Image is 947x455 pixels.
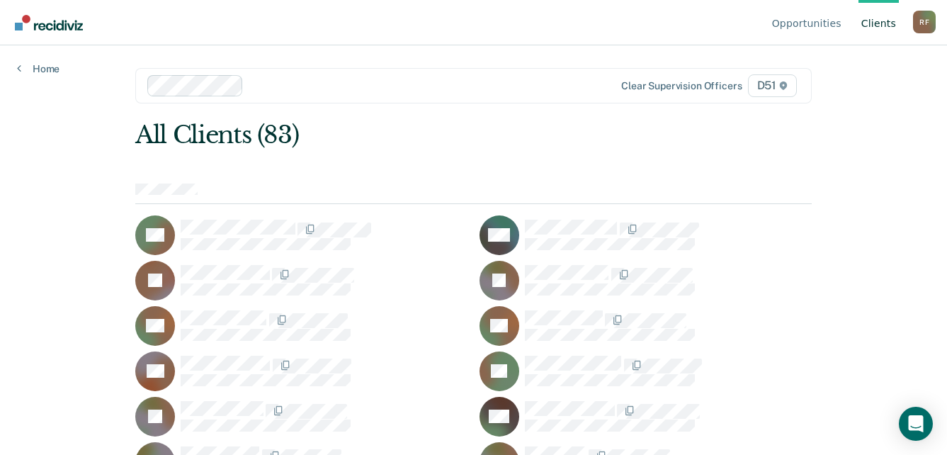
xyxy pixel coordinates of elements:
[899,407,933,441] div: Open Intercom Messenger
[17,62,59,75] a: Home
[15,15,83,30] img: Recidiviz
[913,11,936,33] div: R F
[913,11,936,33] button: Profile dropdown button
[135,120,676,150] div: All Clients (83)
[748,74,797,97] span: D51
[621,80,742,92] div: Clear supervision officers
